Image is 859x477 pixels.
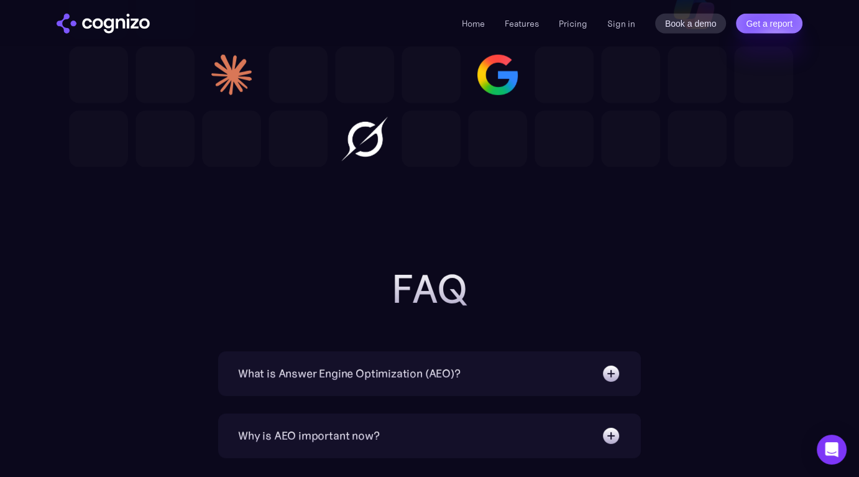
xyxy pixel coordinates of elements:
h2: FAQ [181,267,678,312]
a: Features [505,18,539,29]
a: Book a demo [655,14,727,34]
div: Open Intercom Messenger [817,435,847,465]
a: Get a report [736,14,802,34]
a: Pricing [559,18,587,29]
a: Sign in [607,16,635,31]
img: cognizo logo [57,14,150,34]
div: Why is AEO important now? [238,427,380,445]
div: What is Answer Engine Optimization (AEO)? [238,365,461,382]
a: home [57,14,150,34]
a: Home [462,18,485,29]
